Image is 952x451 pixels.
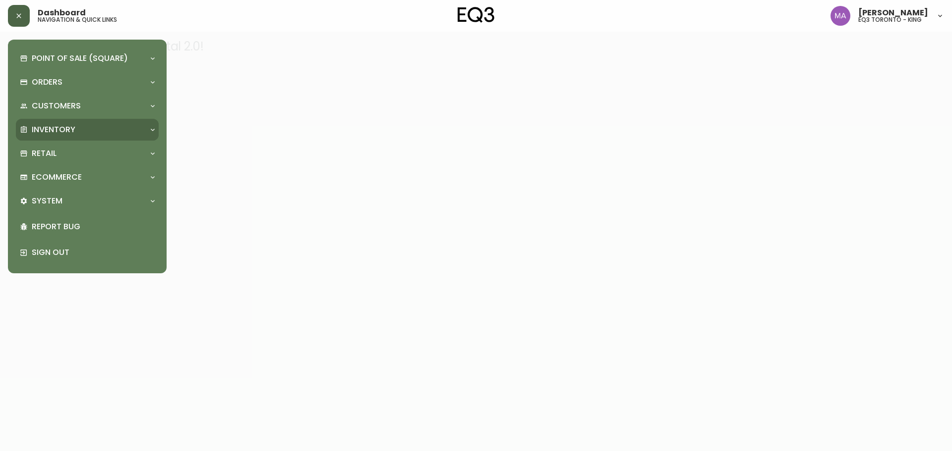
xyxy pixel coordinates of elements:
[16,48,159,69] div: Point of Sale (Square)
[16,119,159,141] div: Inventory
[16,95,159,117] div: Customers
[32,247,155,258] p: Sign Out
[16,143,159,164] div: Retail
[16,71,159,93] div: Orders
[32,77,62,88] p: Orders
[32,196,62,206] p: System
[32,221,155,232] p: Report Bug
[831,6,850,26] img: 4f0989f25cbf85e7eb2537583095d61e
[38,17,117,23] h5: navigation & quick links
[32,53,128,64] p: Point of Sale (Square)
[16,214,159,240] div: Report Bug
[16,190,159,212] div: System
[32,172,82,183] p: Ecommerce
[858,9,928,17] span: [PERSON_NAME]
[16,240,159,265] div: Sign Out
[32,100,81,111] p: Customers
[16,166,159,188] div: Ecommerce
[458,7,494,23] img: logo
[32,124,75,135] p: Inventory
[32,148,57,159] p: Retail
[858,17,922,23] h5: eq3 toronto - king
[38,9,86,17] span: Dashboard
